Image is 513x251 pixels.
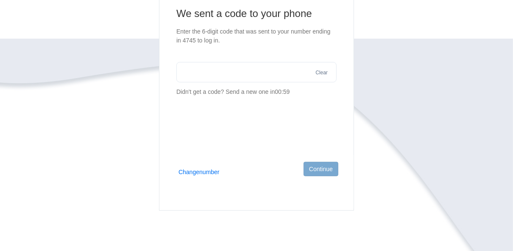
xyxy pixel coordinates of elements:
[176,27,337,45] p: Enter the 6-digit code that was sent to your number ending in 4745 to log in.
[176,87,337,96] p: Didn't get a code?
[178,168,220,176] button: Changenumber
[226,88,290,95] span: Send a new one in 00:59
[176,7,337,20] h1: We sent a code to your phone
[304,162,338,176] button: Continue
[313,69,330,77] button: Clear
